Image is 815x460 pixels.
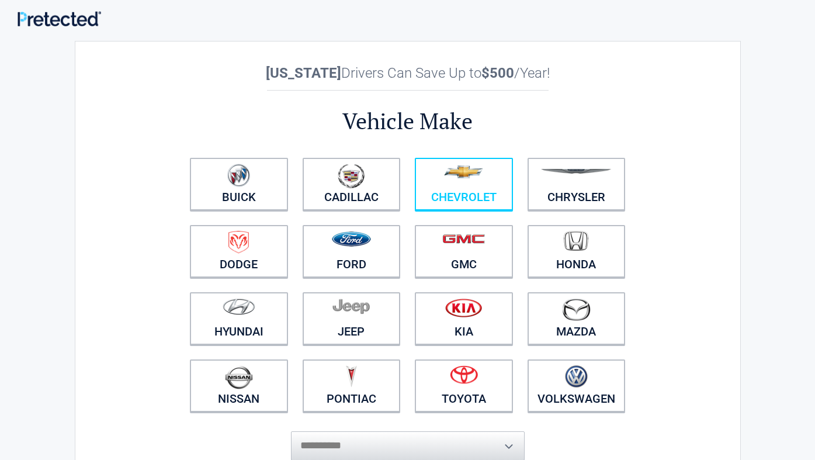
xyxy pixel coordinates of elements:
a: Nissan [190,359,288,412]
a: Mazda [528,292,626,345]
a: Jeep [303,292,401,345]
a: Cadillac [303,158,401,210]
img: dodge [228,231,249,254]
img: ford [332,231,371,247]
h2: Drivers Can Save Up to /Year [183,65,633,81]
img: gmc [442,234,485,244]
img: Main Logo [18,11,101,26]
img: chevrolet [444,165,483,178]
img: pontiac [345,365,357,388]
a: Ford [303,225,401,278]
a: Hyundai [190,292,288,345]
a: Chrysler [528,158,626,210]
img: honda [564,231,588,251]
img: nissan [225,365,253,389]
a: Honda [528,225,626,278]
a: Pontiac [303,359,401,412]
img: hyundai [223,298,255,315]
a: Volkswagen [528,359,626,412]
a: Buick [190,158,288,210]
h2: Vehicle Make [183,106,633,136]
img: buick [227,164,250,187]
b: $500 [481,65,514,81]
img: jeep [332,298,370,314]
img: cadillac [338,164,365,188]
a: Dodge [190,225,288,278]
img: mazda [561,298,591,321]
img: volkswagen [565,365,588,388]
img: chrysler [540,169,612,174]
a: Chevrolet [415,158,513,210]
a: Kia [415,292,513,345]
b: [US_STATE] [266,65,341,81]
img: kia [445,298,482,317]
a: GMC [415,225,513,278]
a: Toyota [415,359,513,412]
img: toyota [450,365,478,384]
